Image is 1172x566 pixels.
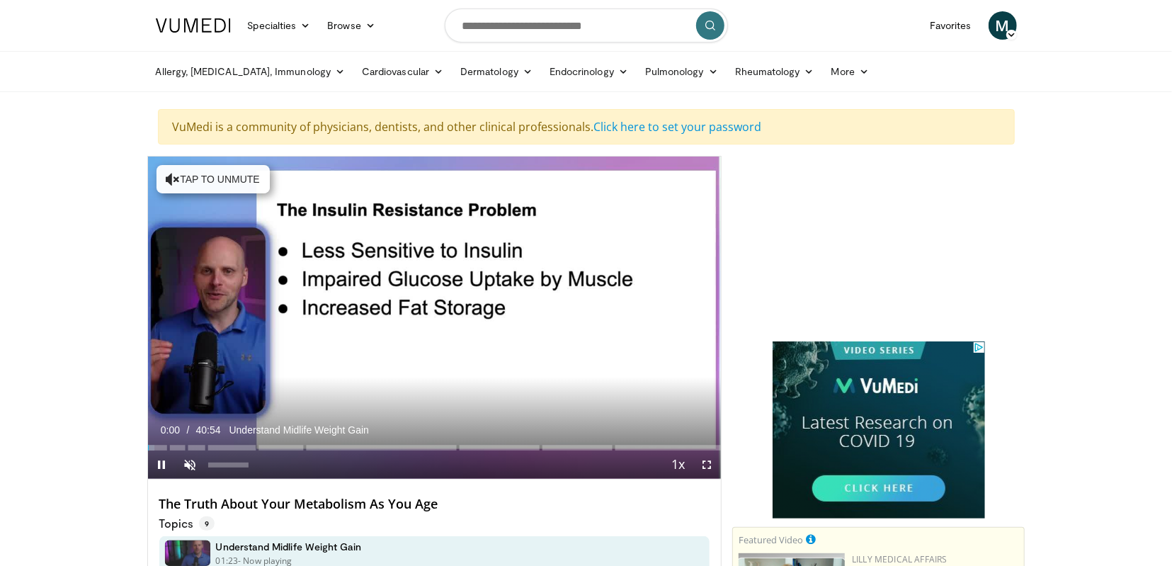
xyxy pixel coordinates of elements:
[148,445,722,451] div: Progress Bar
[594,119,762,135] a: Click here to set your password
[921,11,980,40] a: Favorites
[452,57,541,86] a: Dermatology
[353,57,452,86] a: Cardiovascular
[161,424,180,436] span: 0:00
[239,11,319,40] a: Specialties
[148,157,722,480] video-js: Video Player
[176,451,205,479] button: Unmute
[196,424,221,436] span: 40:54
[637,57,727,86] a: Pulmonology
[319,11,384,40] a: Browse
[159,497,710,512] h4: The Truth About Your Metabolism As You Age
[229,424,369,436] span: Understand Midlife Weight Gain
[199,516,215,531] span: 9
[156,18,231,33] img: VuMedi Logo
[664,451,693,479] button: Playback Rate
[739,533,803,546] small: Featured Video
[187,424,190,436] span: /
[148,451,176,479] button: Pause
[693,451,721,479] button: Fullscreen
[773,341,985,519] iframe: Advertisement
[852,553,948,565] a: Lilly Medical Affairs
[541,57,637,86] a: Endocrinology
[159,516,215,531] p: Topics
[727,57,823,86] a: Rheumatology
[445,9,728,43] input: Search topics, interventions
[208,463,249,468] div: Volume Level
[147,57,354,86] a: Allergy, [MEDICAL_DATA], Immunology
[158,109,1015,145] div: VuMedi is a community of physicians, dentists, and other clinical professionals.
[157,165,270,193] button: Tap to unmute
[216,540,362,553] h4: Understand Midlife Weight Gain
[989,11,1017,40] a: M
[773,156,985,333] iframe: Advertisement
[823,57,877,86] a: More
